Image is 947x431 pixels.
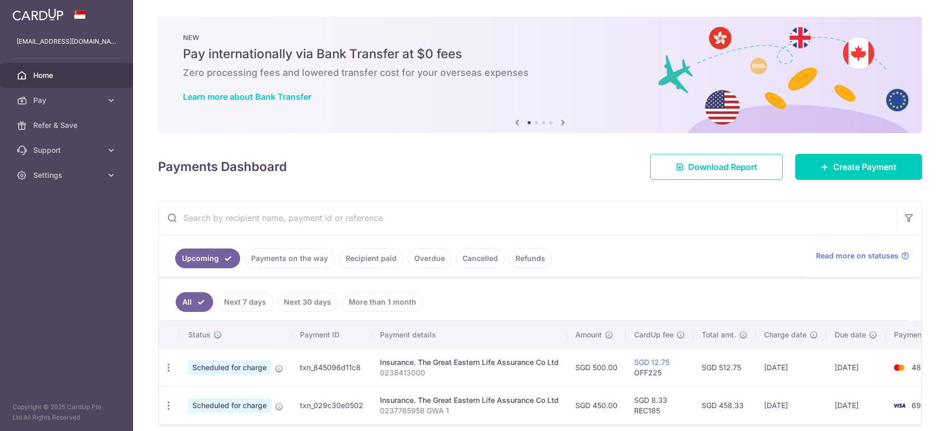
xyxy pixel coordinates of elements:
span: Charge date [764,330,807,340]
span: Total amt. [702,330,736,340]
img: Bank Card [889,361,910,374]
h6: Zero processing fees and lowered transfer cost for your overseas expenses [183,67,897,79]
span: Scheduled for charge [188,360,271,375]
a: SGD 12.75 [634,358,669,367]
a: Next 30 days [277,292,338,312]
iframe: Opens a widget where you can find more information [880,400,937,426]
span: Settings [33,170,102,180]
td: SGD 512.75 [693,348,756,386]
span: Pay [33,95,102,106]
p: NEW [183,33,897,42]
span: Home [33,70,102,81]
span: Refer & Save [33,120,102,130]
div: Insurance. The Great Eastern Life Assurance Co Ltd [380,395,559,406]
span: Download Report [688,161,757,173]
img: Bank Card [889,399,910,412]
a: Cancelled [456,249,505,268]
span: Scheduled for charge [188,398,271,413]
input: Search by recipient name, payment id or reference [159,201,897,234]
td: SGD 450.00 [567,386,626,424]
div: Insurance. The Great Eastern Life Assurance Co Ltd [380,357,559,368]
p: [EMAIL_ADDRESS][DOMAIN_NAME] [17,36,116,47]
img: Bank transfer banner [158,17,922,133]
th: Payment ID [292,321,372,348]
a: Recipient paid [339,249,403,268]
a: More than 1 month [342,292,423,312]
td: OFF225 [626,348,693,386]
span: Due date [835,330,866,340]
span: CardUp fee [634,330,674,340]
a: All [176,292,213,312]
p: 0237765958 GWA 1 [380,406,559,416]
span: 4894 [912,363,930,372]
th: Payment details [372,321,567,348]
a: Payments on the way [244,249,335,268]
p: 0238413000 [380,368,559,378]
a: Upcoming [175,249,240,268]
td: txn_845096d11c8 [292,348,372,386]
td: txn_029c30e0502 [292,386,372,424]
a: Download Report [650,154,783,180]
td: SGD 500.00 [567,348,626,386]
a: Refunds [509,249,552,268]
td: SGD 8.33 REC185 [626,386,693,424]
span: Amount [575,330,602,340]
a: Next 7 days [217,292,273,312]
img: CardUp [12,8,63,21]
span: Status [188,330,211,340]
a: Overdue [407,249,452,268]
span: Read more on statuses [816,251,899,261]
td: [DATE] [826,386,886,424]
td: [DATE] [756,386,826,424]
td: [DATE] [756,348,826,386]
a: Read more on statuses [816,251,909,261]
td: SGD 458.33 [693,386,756,424]
a: Create Payment [795,154,922,180]
span: Support [33,145,102,155]
td: [DATE] [826,348,886,386]
span: Create Payment [833,161,897,173]
a: Learn more about Bank Transfer [183,92,311,102]
h5: Pay internationally via Bank Transfer at $0 fees [183,46,897,62]
h4: Payments Dashboard [158,158,287,176]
